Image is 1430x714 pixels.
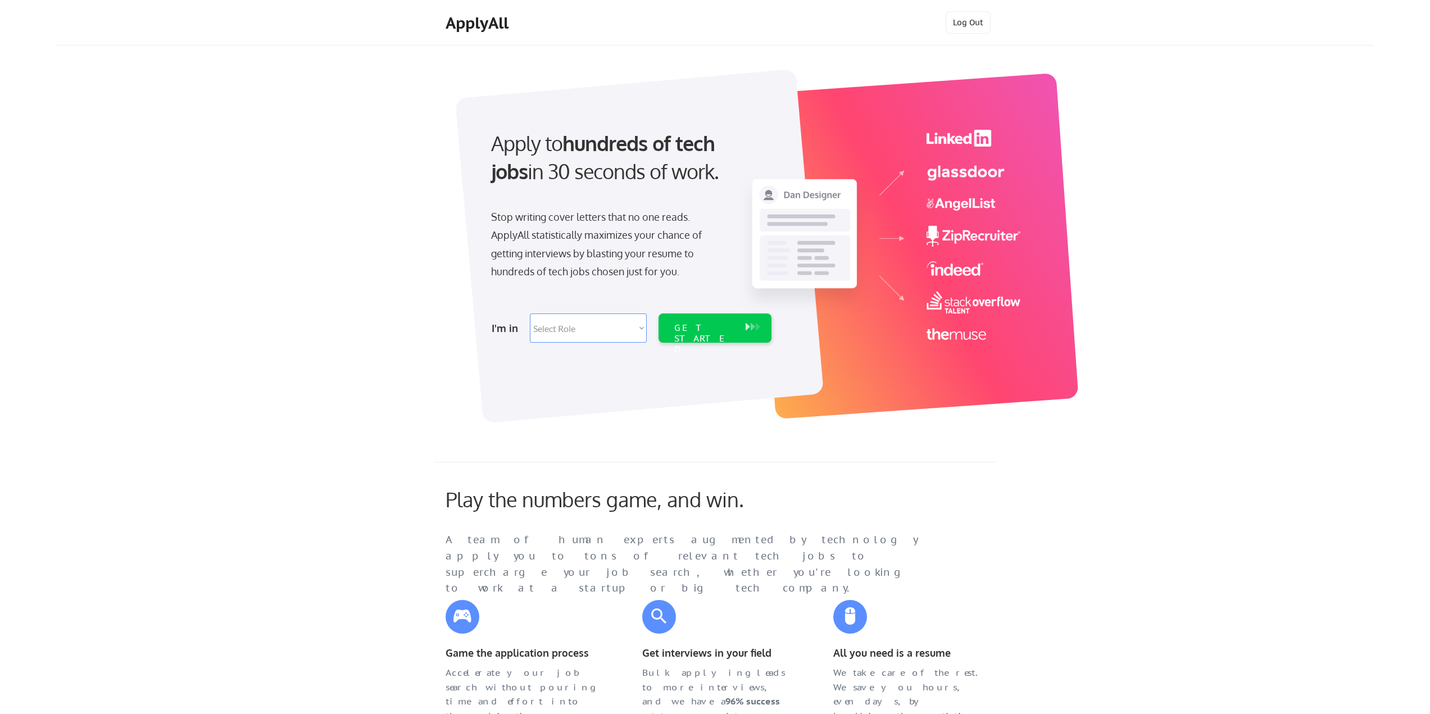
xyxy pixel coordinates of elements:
[446,645,597,661] div: Game the application process
[491,208,722,281] div: Stop writing cover letters that no one reads. ApplyAll statistically maximizes your chance of get...
[446,487,794,511] div: Play the numbers game, and win.
[642,645,794,661] div: Get interviews in your field
[446,532,940,597] div: A team of human experts augmented by technology apply you to tons of relevant tech jobs to superc...
[946,11,991,34] button: Log Out
[491,129,767,186] div: Apply to in 30 seconds of work.
[674,322,734,355] div: GET STARTED
[491,130,720,184] strong: hundreds of tech jobs
[492,319,523,337] div: I'm in
[833,645,985,661] div: All you need is a resume
[446,13,512,33] div: ApplyAll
